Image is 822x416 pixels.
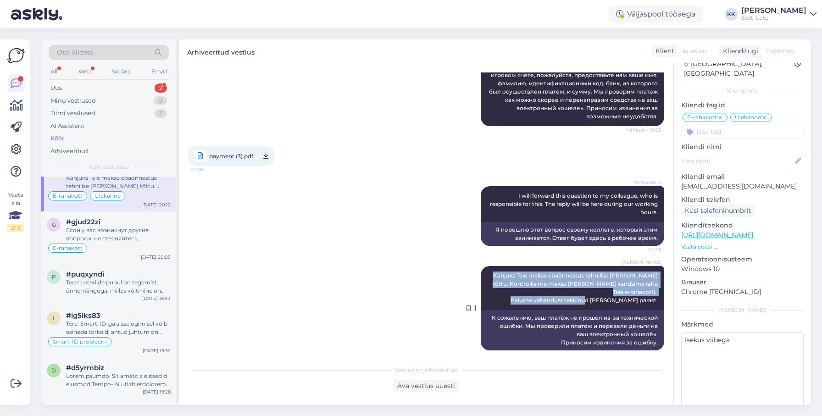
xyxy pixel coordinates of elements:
span: g [52,221,56,228]
a: [PERSON_NAME]Eesti Loto [741,7,816,22]
div: [DATE] 19:43 [142,295,171,302]
span: Russian [682,46,707,56]
div: [PERSON_NAME] [741,7,806,14]
div: [DATE] 20:05 [141,254,171,261]
span: p [52,273,56,280]
div: All [49,66,59,78]
span: Ülekanne [94,193,121,199]
span: Estonian [766,46,794,56]
div: К сожалению, ваш платёж не прошёл из-за технической ошибки. Мы проверили платёж и перевели деньги... [481,310,664,350]
span: Smart-ID probleem [53,339,107,344]
span: Kõik vestlused [89,163,129,171]
span: 20:12 [627,351,661,358]
span: E-rahakott [687,115,717,120]
div: Я перешлю этот вопрос своему коллеге, который этим занимается. Ответ будет здесь в рабочее время. [481,222,664,246]
p: Kliendi tag'id [681,100,804,110]
div: [DATE] 20:12 [142,201,171,208]
div: Minu vestlused [50,96,96,105]
div: Tere! Loteriide puhul on tegemist õnnemänguga, milles võitmine on juhuslik ega saa kuidagi olla g... [66,278,171,295]
span: Здравствуйте! Если платеж не прошел и билет не появился на вашем игровом счете, пожалуйста, предо... [489,47,659,120]
p: Brauser [681,277,804,287]
span: #ig5lks83 [66,311,100,320]
span: E-rahakott [53,245,83,251]
span: Vestlus on arhiveeritud [395,366,458,374]
div: Loremipsumdo. Sit ametc a elitsed d eiusmod Tempo-IN utlab etdolorema aliqua, enim admini ven qui... [66,372,171,388]
div: Tere. Smart-ID-ga sisselogimisel võib esineda tõrkeid, antud juhtum on juba meie IT-osakonnale uu... [66,320,171,336]
span: Ülekanne [735,115,761,120]
span: I will forward this question to my colleague, who is responsible for this. The reply will be here... [490,192,659,216]
div: 2 [155,109,167,118]
div: Eesti Loto [741,14,806,22]
p: Windows 10 [681,264,804,274]
p: Klienditeekond [681,221,804,230]
p: Chrome [TECHNICAL_ID] [681,287,804,297]
img: Askly Logo [7,47,25,64]
span: 20:06 [627,246,661,253]
div: Если у вас возникнут другие вопросы, не стесняйтесь обращаться. [66,226,171,243]
a: payment (3).pdf20:06 [188,146,275,166]
span: [PERSON_NAME] [622,259,661,266]
label: Arhiveeritud vestlus [187,45,255,57]
span: i [53,315,55,322]
p: Vaata edasi ... [681,243,804,251]
span: #gjud22zi [66,218,100,226]
div: 2 [155,83,167,93]
p: Märkmed [681,320,804,329]
div: Email [150,66,169,78]
div: Väljaspool tööaega [609,6,703,22]
div: 0 [154,96,167,105]
p: Kliendi telefon [681,195,804,205]
div: Kahjuks Teie makse ebaõnnestus tehnilise [PERSON_NAME] tõttu. Kontrollisime makse [PERSON_NAME] k... [66,174,171,190]
div: 2 / 3 [7,224,24,232]
p: Kliendi nimi [681,142,804,152]
div: Arhiveeritud [50,147,88,156]
div: Vaata siia [7,191,24,232]
div: Kõik [50,134,64,143]
div: Klient [652,46,674,56]
input: Lisa nimi [682,156,793,166]
p: Operatsioonisüsteem [681,255,804,264]
a: [URL][DOMAIN_NAME] [681,231,753,239]
div: Socials [110,66,132,78]
div: KK [725,8,738,21]
div: Ava vestlus uuesti [394,380,459,392]
input: Lisa tag [681,125,804,139]
div: [DATE] 19:32 [143,347,171,354]
div: [PERSON_NAME] [681,306,804,314]
div: Web [77,66,93,78]
div: Tiimi vestlused [50,109,95,118]
span: d [51,367,56,374]
span: AI Assistent [627,179,661,186]
span: Kahjuks Teie makse ebaõnnestus tehnilise [PERSON_NAME] tõttu. Kontrollisime makse [PERSON_NAME] k... [493,272,659,304]
span: payment (3).pdf [209,150,253,162]
span: #d5yrmbiz [66,364,104,372]
div: [DATE] 19:28 [143,388,171,395]
div: Kliendi info [681,87,804,95]
div: AI Assistent [50,122,84,131]
span: Nähtud ✓ 19:58 [626,127,661,133]
span: Otsi kliente [57,48,94,57]
p: [EMAIL_ADDRESS][DOMAIN_NAME] [681,182,804,191]
span: 20:06 [191,164,225,175]
span: E-rahakott [53,193,83,199]
div: Uus [50,83,62,93]
div: Klienditugi [719,46,758,56]
div: [GEOGRAPHIC_DATA], [GEOGRAPHIC_DATA] [684,59,794,78]
p: Kliendi email [681,172,804,182]
span: #puqxyndi [66,270,104,278]
div: Küsi telefoninumbrit [681,205,755,217]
